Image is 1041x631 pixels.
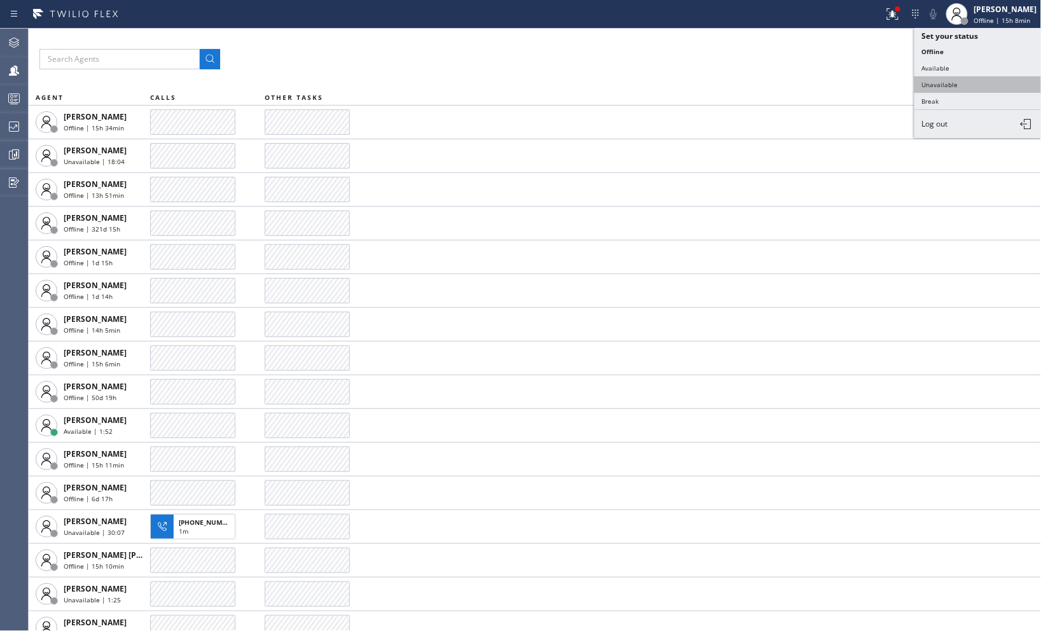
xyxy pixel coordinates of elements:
[64,292,113,301] span: Offline | 1d 14h
[64,212,127,223] span: [PERSON_NAME]
[64,179,127,190] span: [PERSON_NAME]
[150,93,176,102] span: CALLS
[64,191,124,200] span: Offline | 13h 51min
[64,550,192,560] span: [PERSON_NAME] [PERSON_NAME]
[64,280,127,291] span: [PERSON_NAME]
[64,145,127,156] span: [PERSON_NAME]
[64,595,121,604] span: Unavailable | 1:25
[64,528,125,537] span: Unavailable | 30:07
[64,111,127,122] span: [PERSON_NAME]
[64,359,120,368] span: Offline | 15h 6min
[64,427,113,436] span: Available | 1:52
[150,510,239,543] button: [PHONE_NUMBER]1m
[64,225,120,233] span: Offline | 321d 15h
[36,93,64,102] span: AGENT
[925,5,942,23] button: Mute
[64,415,127,426] span: [PERSON_NAME]
[64,258,113,267] span: Offline | 1d 15h
[64,123,124,132] span: Offline | 15h 34min
[974,16,1031,25] span: Offline | 15h 8min
[64,448,127,459] span: [PERSON_NAME]
[179,518,237,527] span: [PHONE_NUMBER]
[974,4,1037,15] div: [PERSON_NAME]
[39,49,200,69] input: Search Agents
[265,93,323,102] span: OTHER TASKS
[64,326,120,335] span: Offline | 14h 5min
[64,494,113,503] span: Offline | 6d 17h
[64,314,127,324] span: [PERSON_NAME]
[179,527,188,536] span: 1m
[64,583,127,594] span: [PERSON_NAME]
[64,482,127,493] span: [PERSON_NAME]
[64,617,127,628] span: [PERSON_NAME]
[64,461,124,469] span: Offline | 15h 11min
[64,347,127,358] span: [PERSON_NAME]
[64,381,127,392] span: [PERSON_NAME]
[64,516,127,527] span: [PERSON_NAME]
[64,393,116,402] span: Offline | 50d 19h
[64,157,125,166] span: Unavailable | 18:04
[64,246,127,257] span: [PERSON_NAME]
[64,562,124,571] span: Offline | 15h 10min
